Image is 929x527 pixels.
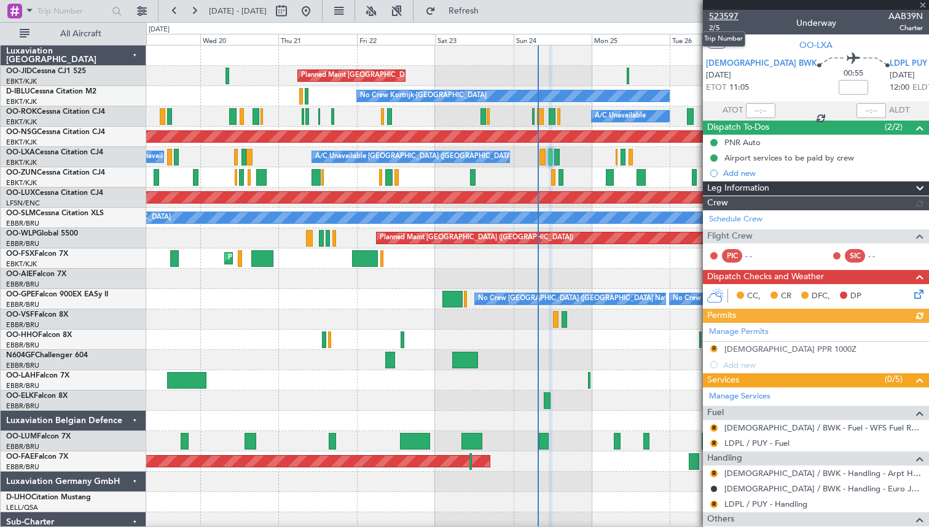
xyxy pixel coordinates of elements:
[6,108,37,116] span: OO-ROK
[888,10,923,23] span: AAB39N
[478,290,684,308] div: No Crew [GEOGRAPHIC_DATA] ([GEOGRAPHIC_DATA] National)
[149,25,170,35] div: [DATE]
[724,468,923,478] a: [DEMOGRAPHIC_DATA] / BWK - Handling - Arpt Hdlg LDSB / BWK
[514,34,592,45] div: Sun 24
[6,280,39,289] a: EBBR/BRU
[812,290,830,303] span: DFC,
[723,105,743,117] span: ATOT
[707,512,734,526] span: Others
[670,34,748,45] div: Tue 26
[6,311,34,319] span: OO-VSF
[6,260,37,269] a: EBKT/KJK
[6,433,37,440] span: OO-LUM
[889,105,909,117] span: ALDT
[724,153,854,163] div: Airport services to be paid by crew
[6,210,36,217] span: OO-SLM
[890,69,915,82] span: [DATE]
[420,1,493,21] button: Refresh
[14,24,133,44] button: All Aircraft
[6,108,105,116] a: OO-ROKCessna Citation CJ4
[709,390,770,403] a: Manage Services
[6,210,104,217] a: OO-SLMCessna Citation XLS
[228,249,371,267] div: Planned Maint Kortrijk-[GEOGRAPHIC_DATA]
[6,271,33,278] span: OO-AIE
[37,2,108,20] input: Trip Number
[6,402,39,411] a: EBBR/BRU
[6,250,68,258] a: OO-FSXFalcon 7X
[729,82,749,94] span: 11:05
[6,494,31,501] span: D-IJHO
[724,483,923,494] a: [DEMOGRAPHIC_DATA] / BWK - Handling - Euro Jet LDZD / ZAD
[724,499,807,509] a: LDPL / PUY - Handling
[6,169,105,176] a: OO-ZUNCessna Citation CJ4
[438,7,490,15] span: Refresh
[707,181,769,196] span: Leg Information
[6,352,88,359] a: N604GFChallenger 604
[673,290,879,308] div: No Crew [GEOGRAPHIC_DATA] ([GEOGRAPHIC_DATA] National)
[278,34,356,45] div: Thu 21
[6,88,30,95] span: D-IBLU
[885,121,903,133] span: (2/2)
[6,169,37,176] span: OO-ZUN
[6,331,72,339] a: OO-HHOFalcon 8X
[888,23,923,33] span: Charter
[799,39,833,52] span: OO-LXA
[702,31,745,47] div: Trip Number
[707,373,739,387] span: Services
[380,229,573,247] div: Planned Maint [GEOGRAPHIC_DATA] ([GEOGRAPHIC_DATA])
[781,290,791,303] span: CR
[6,189,35,197] span: OO-LUX
[360,87,487,105] div: No Crew Kortrijk-[GEOGRAPHIC_DATA]
[747,290,761,303] span: CC,
[850,290,861,303] span: DP
[6,300,39,309] a: EBBR/BRU
[6,138,37,147] a: EBKT/KJK
[796,17,836,30] div: Underway
[6,291,35,298] span: OO-GPE
[6,117,37,127] a: EBKT/KJK
[122,34,200,45] div: Tue 19
[6,250,34,258] span: OO-FSX
[6,311,68,319] a: OO-VSFFalcon 8X
[301,66,495,85] div: Planned Maint [GEOGRAPHIC_DATA] ([GEOGRAPHIC_DATA])
[6,361,39,370] a: EBBR/BRU
[706,58,817,70] span: [DEMOGRAPHIC_DATA] BWK
[6,230,78,237] a: OO-WLPGlobal 5500
[6,178,37,188] a: EBKT/KJK
[6,331,38,339] span: OO-HHO
[844,68,863,80] span: 00:55
[6,372,36,379] span: OO-LAH
[595,107,646,125] div: A/C Unavailable
[6,189,103,197] a: OO-LUXCessna Citation CJ4
[710,424,718,432] button: R
[200,34,278,45] div: Wed 20
[6,453,68,461] a: OO-FAEFalcon 7X
[6,68,86,75] a: OO-JIDCessna CJ1 525
[435,34,513,45] div: Sat 23
[707,406,724,420] span: Fuel
[6,392,34,400] span: OO-ELK
[6,433,71,440] a: OO-LUMFalcon 7X
[6,219,39,228] a: EBBR/BRU
[32,30,130,38] span: All Aircraft
[724,438,790,448] a: LDPL / PUY - Fuel
[885,373,903,386] span: (0/5)
[6,271,66,278] a: OO-AIEFalcon 7X
[6,158,37,167] a: EBKT/KJK
[315,148,544,166] div: A/C Unavailable [GEOGRAPHIC_DATA] ([GEOGRAPHIC_DATA] National)
[709,10,739,23] span: 523597
[710,440,718,447] button: R
[710,501,718,508] button: R
[707,270,824,284] span: Dispatch Checks and Weather
[710,470,718,477] button: R
[6,494,91,501] a: D-IJHOCitation Mustang
[890,82,909,94] span: 12:00
[6,199,40,208] a: LFSN/ENC
[6,230,36,237] span: OO-WLP
[6,77,37,86] a: EBKT/KJK
[6,503,38,512] a: LELL/QSA
[724,137,761,148] div: PNR Auto
[6,381,39,390] a: EBBR/BRU
[6,129,37,136] span: OO-NSG
[6,149,103,156] a: OO-LXACessna Citation CJ4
